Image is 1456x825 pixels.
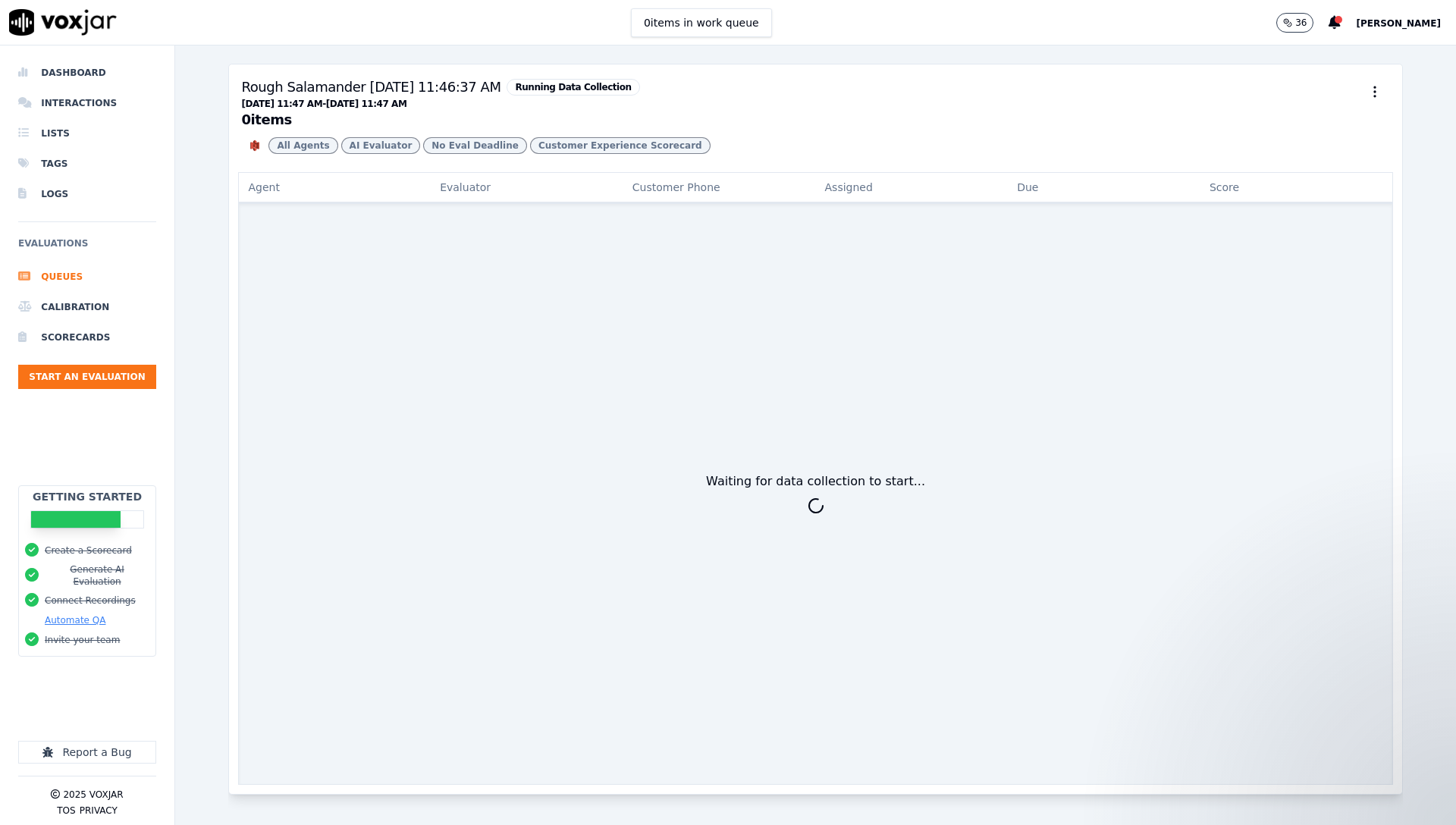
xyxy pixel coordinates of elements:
a: Tags [18,149,156,179]
button: Assigned [816,172,1009,202]
button: [PERSON_NAME] [1356,14,1456,32]
span: AI Evaluator [341,137,421,154]
span: Customer Experience Scorecard [530,137,711,154]
button: Report a Bug [18,741,156,764]
a: Logs [18,179,156,209]
img: AWS S3_icon [247,138,262,153]
button: Generate AI Evaluation [45,563,149,588]
button: Create a Scorecard [45,544,132,557]
div: Customer Phone [623,172,816,202]
button: 0items in work queue [631,8,772,37]
iframe: Intercom live chat [1404,773,1441,810]
button: TOS [57,805,75,817]
a: Interactions [18,88,156,118]
a: Lists [18,118,156,149]
button: Score [1200,172,1393,202]
h2: Getting Started [33,489,142,504]
button: Connect Recordings [45,594,136,607]
div: 0 item s [241,113,639,127]
span: [PERSON_NAME] [1356,18,1441,29]
h6: Evaluations [18,234,156,262]
div: Waiting for data collection to start... [706,472,925,491]
button: [DATE] 11:47 AM-[DATE] 11:47 AM [241,98,406,110]
span: All Agents [268,137,337,154]
button: Due [1008,172,1200,202]
span: Running Data Collection [507,79,639,96]
button: Invite your team [45,634,120,646]
div: Rough Salamander [DATE] 11:46:37 AM [241,77,639,98]
button: 36 [1276,13,1329,33]
p: 2025 Voxjar [63,789,123,801]
a: Queues [18,262,156,292]
a: Dashboard [18,58,156,88]
a: Scorecards [18,322,156,353]
button: Automate QA [45,614,105,626]
p: 36 [1295,17,1307,29]
img: voxjar logo [9,9,117,36]
button: Evaluator [431,172,623,202]
button: Privacy [80,805,118,817]
button: Start an Evaluation [18,365,156,389]
button: 36 [1276,13,1313,33]
span: No Eval Deadline [423,137,527,154]
a: Calibration [18,292,156,322]
button: Agent [238,172,431,202]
